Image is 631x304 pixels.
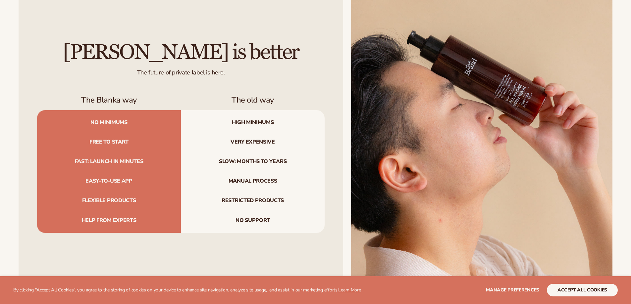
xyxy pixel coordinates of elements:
[181,110,325,132] span: High minimums
[37,95,181,105] h3: The Blanka way
[547,284,618,296] button: accept all cookies
[181,152,325,171] span: Slow: months to years
[37,110,181,132] span: No minimums
[181,211,325,233] span: No support
[181,95,325,105] h3: The old way
[37,132,181,152] span: Free to start
[37,211,181,233] span: Help from experts
[181,171,325,191] span: Manual process
[338,287,361,293] a: Learn More
[181,191,325,210] span: Restricted products
[181,132,325,152] span: Very expensive
[486,284,539,296] button: Manage preferences
[13,287,361,293] p: By clicking "Accept All Cookies", you agree to the storing of cookies on your device to enhance s...
[37,171,181,191] span: Easy-to-use app
[37,64,325,76] div: The future of private label is here.
[486,287,539,293] span: Manage preferences
[37,191,181,210] span: Flexible products
[37,152,181,171] span: Fast: launch in minutes
[37,41,325,64] h2: [PERSON_NAME] is better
